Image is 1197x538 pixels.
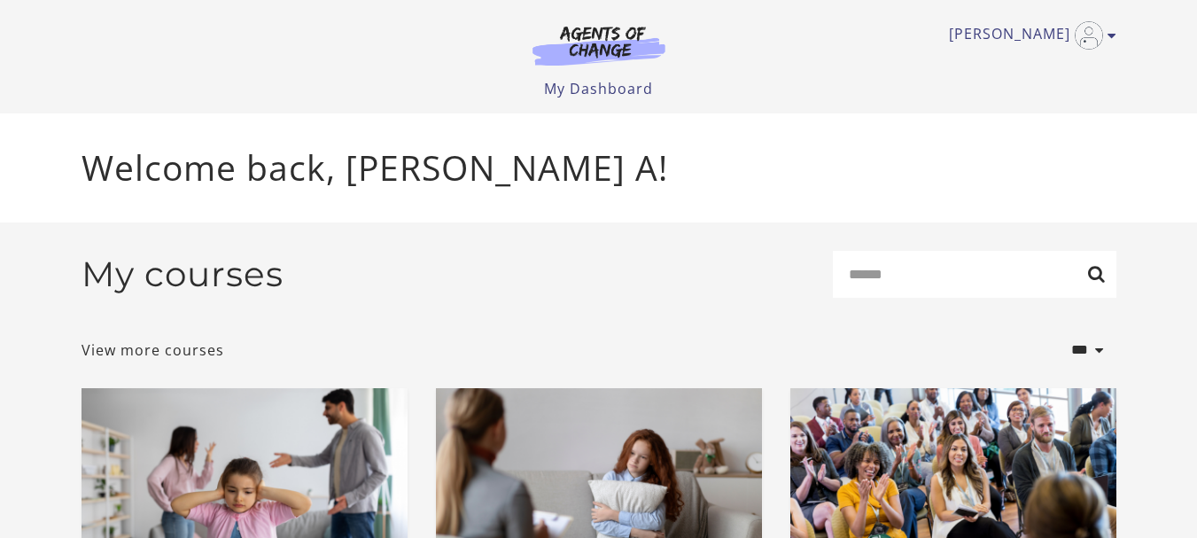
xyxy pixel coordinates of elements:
[949,21,1108,50] a: Toggle menu
[514,25,684,66] img: Agents of Change Logo
[544,79,653,98] a: My Dashboard
[82,339,224,361] a: View more courses
[82,253,284,295] h2: My courses
[82,142,1116,194] p: Welcome back, [PERSON_NAME] A!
